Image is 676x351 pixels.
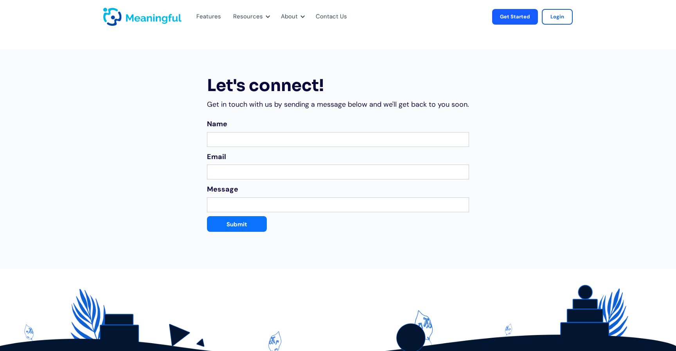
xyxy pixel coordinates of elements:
[207,216,267,232] input: Submit
[207,183,469,195] label: Message
[542,9,573,25] a: Login
[276,4,307,30] div: About
[316,12,347,22] a: Contact Us
[103,8,123,26] a: home
[492,9,538,25] a: Get Started
[207,118,469,130] label: Name
[207,151,469,163] label: Email
[207,118,469,232] form: MW Donations Waitlist
[233,12,263,22] div: Resources
[192,4,225,30] div: Features
[207,98,469,111] div: Get in touch with us by sending a message below and we'll get back to you soon.
[311,4,356,30] div: Contact Us
[196,12,215,22] a: Features
[207,75,324,96] strong: Let's connect!
[196,12,221,22] div: Features
[228,4,272,30] div: Resources
[281,12,298,22] div: About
